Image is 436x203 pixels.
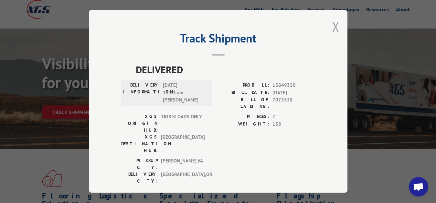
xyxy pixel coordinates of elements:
label: XGS DESTINATION HUB: [121,134,158,154]
div: Open chat [409,177,428,197]
span: 158 [272,121,315,128]
span: 15849350 [272,82,315,89]
span: DELIVERED [136,62,315,77]
label: PICKUP CITY: [121,157,158,171]
span: [GEOGRAPHIC_DATA] , OR [161,171,205,185]
span: 7 [272,113,315,121]
span: [GEOGRAPHIC_DATA] [161,134,205,154]
label: PIECES: [218,113,269,121]
label: WEIGHT: [218,121,269,128]
span: TRUCKLOADS ONLY [161,113,205,134]
label: XGS ORIGIN HUB: [121,113,158,134]
span: [DATE] [272,89,315,97]
label: DELIVERY INFORMATION: [123,82,160,104]
span: 7073558 [272,96,315,110]
h2: Track Shipment [121,34,315,46]
span: [PERSON_NAME] , VA [161,157,205,171]
button: Close modal [332,18,339,35]
label: PROBILL: [218,82,269,89]
label: DELIVERY CITY: [121,171,158,185]
label: BILL OF LADING: [218,96,269,110]
label: BILL DATE: [218,89,269,97]
span: [DATE] 11:33 am [PERSON_NAME] [163,82,207,104]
